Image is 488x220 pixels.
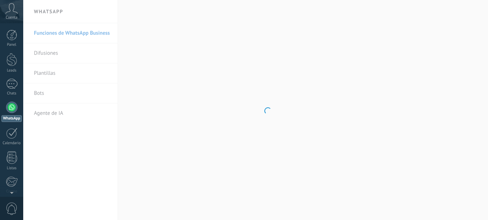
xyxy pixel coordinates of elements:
[1,141,22,146] div: Calendario
[1,166,22,171] div: Listas
[1,115,22,122] div: WhatsApp
[1,91,22,96] div: Chats
[1,68,22,73] div: Leads
[6,15,18,20] span: Cuenta
[1,43,22,47] div: Panel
